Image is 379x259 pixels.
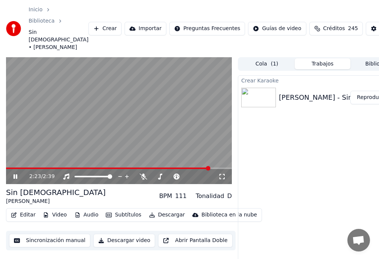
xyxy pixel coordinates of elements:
[146,210,188,220] button: Descargar
[103,210,144,220] button: Subtítulos
[159,192,172,201] div: BPM
[6,21,21,36] img: youka
[248,22,306,35] button: Guías de video
[29,17,55,25] a: Biblioteca
[175,192,187,201] div: 111
[323,25,345,32] span: Créditos
[125,22,166,35] button: Importar
[29,29,88,51] span: Sin [DEMOGRAPHIC_DATA] • [PERSON_NAME]
[72,210,102,220] button: Audio
[196,192,224,201] div: Tonalidad
[295,58,350,69] button: Trabajos
[43,173,55,180] span: 2:39
[239,58,295,69] button: Cola
[29,6,88,51] nav: breadcrumb
[348,25,358,32] span: 245
[9,234,90,247] button: Sincronización manual
[169,22,245,35] button: Preguntas Frecuentes
[347,229,370,251] a: Open chat
[88,22,122,35] button: Crear
[309,22,363,35] button: Créditos245
[227,192,232,201] div: D
[93,234,155,247] button: Descargar video
[158,234,232,247] button: Abrir Pantalla Doble
[29,173,41,180] span: 2:23
[271,60,278,68] span: ( 1 )
[8,210,38,220] button: Editar
[40,210,70,220] button: Video
[6,187,106,198] div: Sin [DEMOGRAPHIC_DATA]
[201,211,257,219] div: Biblioteca en la nube
[29,173,47,180] div: /
[6,198,106,205] div: [PERSON_NAME]
[29,6,43,14] a: Inicio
